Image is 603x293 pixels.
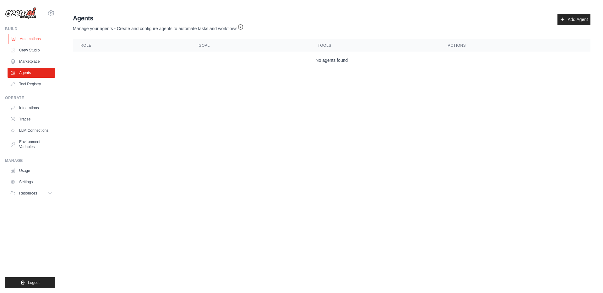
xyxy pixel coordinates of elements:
[19,191,37,196] span: Resources
[5,277,55,288] button: Logout
[557,14,590,25] a: Add Agent
[5,95,55,100] div: Operate
[28,280,40,285] span: Logout
[8,103,55,113] a: Integrations
[8,137,55,152] a: Environment Variables
[8,177,55,187] a: Settings
[8,166,55,176] a: Usage
[8,79,55,89] a: Tool Registry
[8,188,55,198] button: Resources
[73,23,244,32] p: Manage your agents - Create and configure agents to automate tasks and workflows
[73,14,244,23] h2: Agents
[8,68,55,78] a: Agents
[440,39,590,52] th: Actions
[73,39,191,52] th: Role
[8,34,56,44] a: Automations
[8,114,55,124] a: Traces
[5,7,36,19] img: Logo
[5,158,55,163] div: Manage
[8,56,55,67] a: Marketplace
[73,52,590,69] td: No agents found
[8,125,55,136] a: LLM Connections
[8,45,55,55] a: Crew Studio
[5,26,55,31] div: Build
[310,39,440,52] th: Tools
[191,39,310,52] th: Goal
